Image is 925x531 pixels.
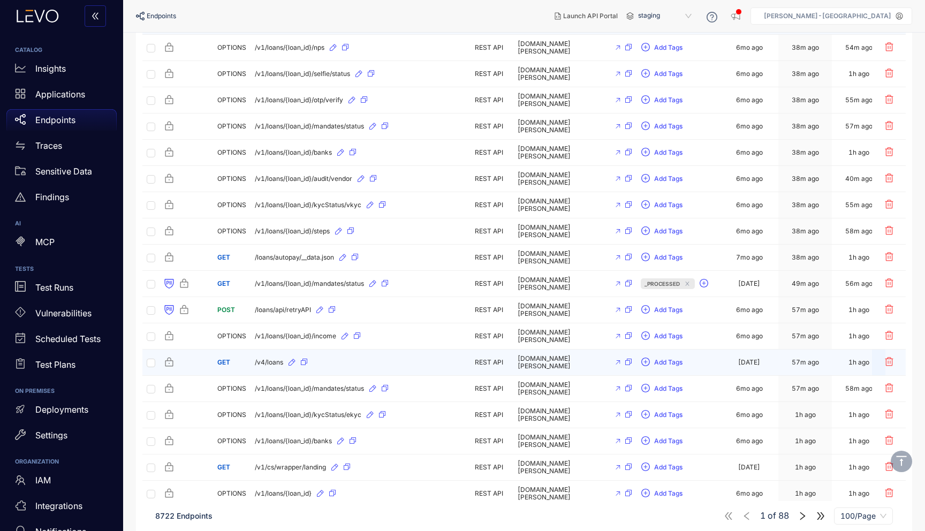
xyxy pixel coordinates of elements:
[518,355,609,370] span: [DOMAIN_NAME][PERSON_NAME]
[848,306,869,314] div: 1h ago
[792,149,819,156] div: 38m ago
[641,43,650,52] span: plus-circle
[518,66,609,81] span: [DOMAIN_NAME][PERSON_NAME]
[15,140,26,151] span: swap
[6,186,117,212] a: Findings
[475,227,509,235] div: REST API
[217,384,246,392] span: OPTIONS
[641,305,650,315] span: plus-circle
[475,201,509,209] div: REST API
[736,411,763,419] div: 6mo ago
[848,437,869,445] div: 1h ago
[736,490,763,497] div: 6mo ago
[35,64,66,73] p: Insights
[848,464,869,471] div: 1h ago
[15,47,108,54] h6: CATALOG
[255,437,332,445] span: /v1/loans/{loan_id}/banks
[654,490,683,497] span: Add Tags
[641,384,650,393] span: plus-circle
[518,381,609,396] span: [DOMAIN_NAME][PERSON_NAME]
[760,511,789,521] span: of
[15,475,26,486] span: team
[518,198,609,213] span: [DOMAIN_NAME][PERSON_NAME]
[6,328,117,354] a: Scheduled Tests
[736,70,763,78] div: 6mo ago
[641,69,650,79] span: plus-circle
[795,464,816,471] div: 1h ago
[217,96,246,104] span: OPTIONS
[217,489,246,497] span: OPTIONS
[641,459,683,476] button: plus-circleAdd Tags
[641,433,683,450] button: plus-circleAdd Tags
[6,399,117,424] a: Deployments
[35,475,51,485] p: IAM
[518,434,609,449] span: [DOMAIN_NAME][PERSON_NAME]
[518,40,609,55] span: [DOMAIN_NAME][PERSON_NAME]
[848,70,869,78] div: 1h ago
[6,277,117,302] a: Test Runs
[792,254,819,261] div: 38m ago
[518,407,609,422] span: [DOMAIN_NAME][PERSON_NAME]
[475,254,509,261] div: REST API
[518,224,609,239] span: [DOMAIN_NAME][PERSON_NAME]
[255,385,364,392] span: /v1/loans/{loan_id}/mandates/status
[654,149,683,156] span: Add Tags
[475,437,509,445] div: REST API
[699,275,713,292] button: plus-circle
[15,266,108,272] h6: TESTS
[255,149,332,156] span: /v1/loans/{loan_id}/banks
[15,221,108,227] h6: AI
[641,226,650,236] span: plus-circle
[475,96,509,104] div: REST API
[736,437,763,445] div: 6mo ago
[35,141,62,150] p: Traces
[641,489,650,498] span: plus-circle
[736,254,763,261] div: 7mo ago
[217,332,246,340] span: OPTIONS
[255,306,311,314] span: /loans/api/retryAPI
[795,437,816,445] div: 1h ago
[654,332,683,340] span: Add Tags
[641,39,683,56] button: plus-circleAdd Tags
[217,122,246,130] span: OPTIONS
[736,306,763,314] div: 6mo ago
[35,334,101,344] p: Scheduled Tests
[255,227,330,235] span: /v1/loans/{loan_id}/steps
[518,486,609,501] span: [DOMAIN_NAME][PERSON_NAME]
[641,249,683,266] button: plus-circleAdd Tags
[840,508,886,524] span: 100/Page
[563,12,618,20] span: Launch API Portal
[792,201,819,209] div: 38m ago
[35,115,75,125] p: Endpoints
[736,227,763,235] div: 6mo ago
[736,44,763,51] div: 6mo ago
[475,70,509,78] div: REST API
[6,58,117,84] a: Insights
[6,496,117,521] a: Integrations
[845,385,873,392] div: 58m ago
[641,462,650,472] span: plus-circle
[738,464,760,471] div: [DATE]
[217,43,246,51] span: OPTIONS
[217,411,246,419] span: OPTIONS
[845,280,873,287] div: 56m ago
[848,332,869,340] div: 1h ago
[641,485,683,502] button: plus-circleAdd Tags
[792,306,819,314] div: 57m ago
[475,44,509,51] div: REST API
[6,84,117,109] a: Applications
[736,149,763,156] div: 6mo ago
[518,250,609,265] span: [DOMAIN_NAME][PERSON_NAME]
[35,237,55,247] p: MCP
[792,332,819,340] div: 57m ago
[641,436,650,446] span: plus-circle
[641,301,683,318] button: plus-circleAdd Tags
[255,70,350,78] span: /v1/loans/{loan_id}/selfie/status
[641,410,650,420] span: plus-circle
[654,123,683,130] span: Add Tags
[848,149,869,156] div: 1h ago
[255,490,312,497] span: /v1/loans/{loan_id}
[641,65,683,82] button: plus-circleAdd Tags
[217,148,246,156] span: OPTIONS
[15,459,108,465] h6: ORGANIZATION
